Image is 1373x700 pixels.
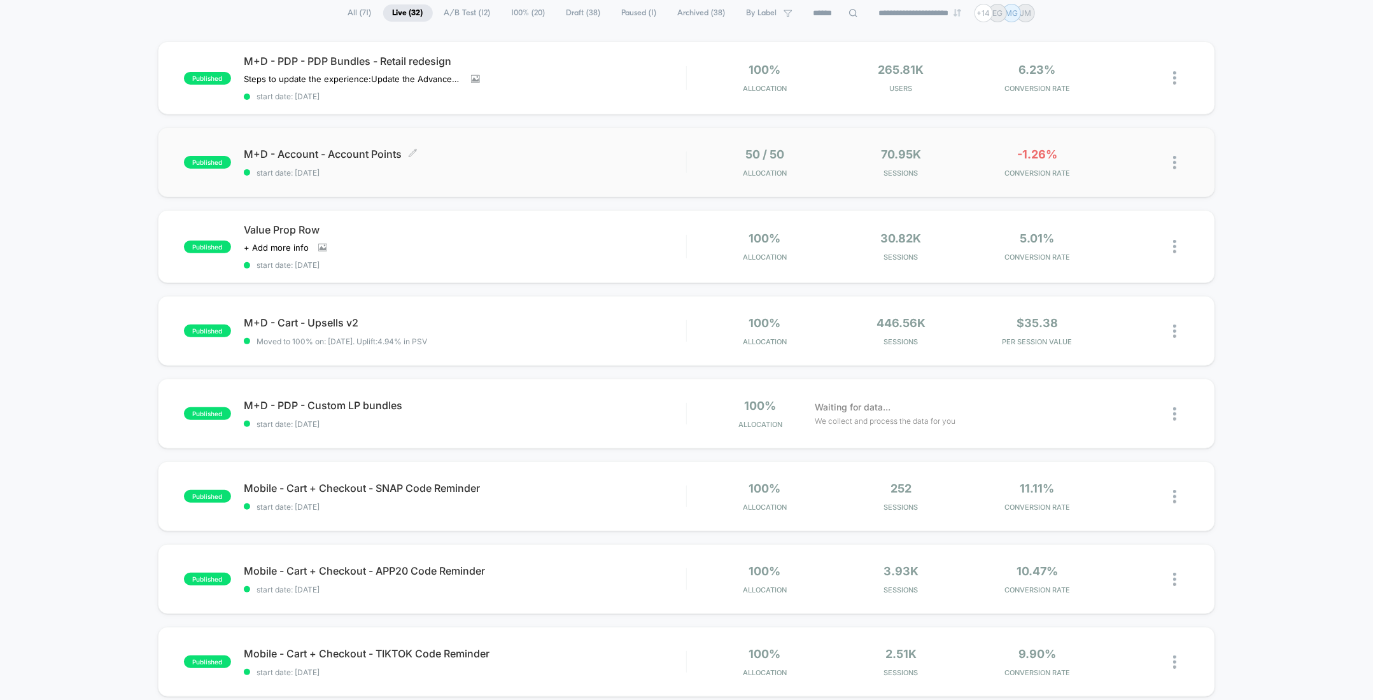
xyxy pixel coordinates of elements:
[1173,407,1176,421] img: close
[743,253,787,262] span: Allocation
[1173,325,1176,338] img: close
[244,419,686,429] span: start date: [DATE]
[257,337,427,346] span: Moved to 100% on: [DATE] . Uplift: 4.94% in PSV
[244,502,686,512] span: start date: [DATE]
[745,148,784,161] span: 50 / 50
[184,655,231,668] span: published
[815,415,955,427] span: We collect and process the data for you
[244,148,686,160] span: M+D - Account - Account Points
[184,241,231,253] span: published
[836,668,966,677] span: Sessions
[1019,63,1056,76] span: 6.23%
[836,503,966,512] span: Sessions
[747,8,777,18] span: By Label
[1017,564,1058,578] span: 10.47%
[973,253,1102,262] span: CONVERSION RATE
[815,400,891,414] span: Waiting for data...
[975,4,993,22] div: + 14
[973,337,1102,346] span: PER SESSION VALUE
[244,223,686,236] span: Value Prop Row
[738,420,782,429] span: Allocation
[1020,232,1055,245] span: 5.01%
[743,84,787,93] span: Allocation
[891,482,912,495] span: 252
[836,84,966,93] span: Users
[1173,573,1176,586] img: close
[836,585,966,594] span: Sessions
[244,399,686,412] span: M+D - PDP - Custom LP bundles
[745,399,777,412] span: 100%
[1017,316,1058,330] span: $35.38
[502,4,555,22] span: 100% ( 20 )
[383,4,433,22] span: Live ( 32 )
[1173,240,1176,253] img: close
[743,337,787,346] span: Allocation
[878,63,924,76] span: 265.81k
[244,242,309,253] span: + Add more info
[749,63,780,76] span: 100%
[749,564,780,578] span: 100%
[244,260,686,270] span: start date: [DATE]
[836,337,966,346] span: Sessions
[836,253,966,262] span: Sessions
[743,585,787,594] span: Allocation
[880,232,921,245] span: 30.82k
[244,647,686,660] span: Mobile - Cart + Checkout - TIKTOK Code Reminder
[973,668,1102,677] span: CONVERSION RATE
[244,585,686,594] span: start date: [DATE]
[184,573,231,585] span: published
[973,84,1102,93] span: CONVERSION RATE
[749,647,780,661] span: 100%
[884,564,919,578] span: 3.93k
[743,169,787,178] span: Allocation
[1173,490,1176,503] img: close
[973,169,1102,178] span: CONVERSION RATE
[244,92,686,101] span: start date: [DATE]
[973,503,1102,512] span: CONVERSION RATE
[244,316,686,329] span: M+D - Cart - Upsells v2
[836,169,966,178] span: Sessions
[184,490,231,503] span: published
[954,9,961,17] img: end
[1020,482,1055,495] span: 11.11%
[749,316,780,330] span: 100%
[1173,156,1176,169] img: close
[244,74,461,84] span: Steps to update the experience:Update the Advanced RulingUpdate the page targeting
[339,4,381,22] span: All ( 71 )
[244,564,686,577] span: Mobile - Cart + Checkout - APP20 Code Reminder
[973,585,1102,594] span: CONVERSION RATE
[1020,8,1031,18] p: JM
[992,8,1003,18] p: EG
[743,503,787,512] span: Allocation
[612,4,666,22] span: Paused ( 1 )
[1017,148,1057,161] span: -1.26%
[244,55,686,67] span: M+D - PDP - PDP Bundles - Retail redesign
[1173,655,1176,669] img: close
[1018,647,1056,661] span: 9.90%
[749,232,780,245] span: 100%
[557,4,610,22] span: Draft ( 38 )
[184,407,231,420] span: published
[244,668,686,677] span: start date: [DATE]
[885,647,917,661] span: 2.51k
[749,482,780,495] span: 100%
[668,4,735,22] span: Archived ( 38 )
[1005,8,1018,18] p: MG
[184,72,231,85] span: published
[1173,71,1176,85] img: close
[244,168,686,178] span: start date: [DATE]
[743,668,787,677] span: Allocation
[184,325,231,337] span: published
[877,316,926,330] span: 446.56k
[435,4,500,22] span: A/B Test ( 12 )
[184,156,231,169] span: published
[881,148,921,161] span: 70.95k
[244,482,686,494] span: Mobile - Cart + Checkout - SNAP Code Reminder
